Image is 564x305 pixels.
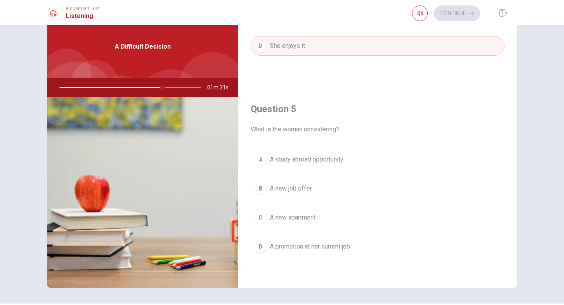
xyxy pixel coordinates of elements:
[254,153,267,166] div: A
[251,208,504,227] button: CA new apartment
[251,179,504,198] button: BA new job offer
[254,211,267,224] div: C
[251,36,504,56] button: DShe enjoys it
[66,6,100,11] span: Placement Test
[251,103,504,115] h4: Question 5
[207,78,235,97] span: 01m 21s
[66,11,100,21] h1: Listening
[270,41,305,51] span: She enjoys it
[251,237,504,256] button: DA promotion at her current job
[254,40,267,52] div: D
[254,240,267,253] div: D
[251,125,504,134] span: What is the woman considering?
[270,242,350,251] span: A promotion at her current job
[270,184,312,193] span: A new job offer
[251,150,504,169] button: AA study abroad opportunity
[270,213,316,222] span: A new apartment
[270,155,343,164] span: A study abroad opportunity
[47,97,238,288] img: A Difficult Decision
[115,42,171,51] span: A Difficult Decision
[254,182,267,195] div: B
